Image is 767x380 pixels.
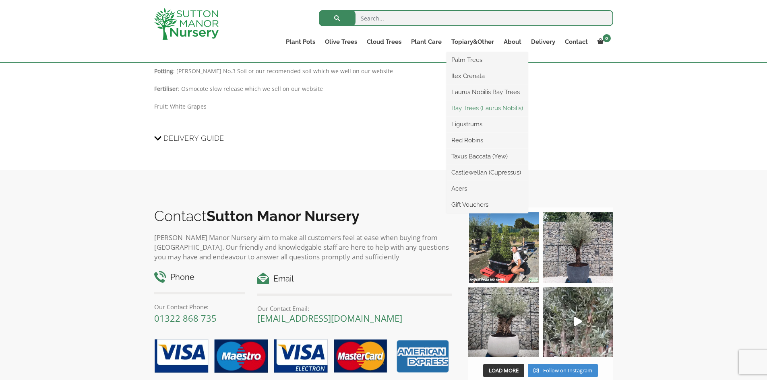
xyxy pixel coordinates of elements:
[483,364,524,378] button: Load More
[447,118,528,130] a: Ligustrums
[320,36,362,47] a: Olive Trees
[447,134,528,146] a: Red Robins
[154,84,613,94] p: : Osmocote slow release which we sell on our website
[447,150,528,162] a: Taxus Baccata (Yew)
[362,36,406,47] a: Cloud Trees
[468,287,539,357] img: Check out this beauty we potted at our nursery today ❤️‍🔥 A huge, ancient gnarled Olive tree plan...
[154,85,178,92] strong: Fertiliser
[154,8,219,40] img: logo
[526,36,560,47] a: Delivery
[406,36,447,47] a: Plant Care
[163,131,224,146] span: Delivery Guide
[593,36,613,47] a: 0
[154,207,452,224] h2: Contact
[154,233,452,262] p: [PERSON_NAME] Manor Nursery aim to make all customers feel at ease when buying from [GEOGRAPHIC_D...
[543,212,613,283] img: A beautiful multi-stem Spanish Olive tree potted in our luxurious fibre clay pots 😍😍
[319,10,613,26] input: Search...
[603,34,611,42] span: 0
[528,364,597,378] a: Instagram Follow on Instagram
[468,212,539,283] img: Our elegant & picturesque Angustifolia Cones are an exquisite addition to your Bay Tree collectio...
[533,368,539,374] svg: Instagram
[447,102,528,114] a: Bay Trees (Laurus Nobilis)
[447,36,499,47] a: Topiary&Other
[447,54,528,66] a: Palm Trees
[154,302,246,312] p: Our Contact Phone:
[207,207,360,224] b: Sutton Manor Nursery
[447,70,528,82] a: Ilex Crenata
[154,66,613,76] p: : [PERSON_NAME] No.3 Soil or our recomended soil which we well on our website
[154,312,217,324] a: 01322 868 735
[447,183,528,195] a: Acers
[154,271,246,283] h4: Phone
[489,367,519,374] span: Load More
[447,166,528,179] a: Castlewellan (Cupressus)
[499,36,526,47] a: About
[543,367,592,374] span: Follow on Instagram
[543,287,613,357] a: Play
[154,67,173,75] strong: Potting
[257,304,452,313] p: Our Contact Email:
[148,335,452,379] img: payment-options.png
[574,317,582,326] svg: Play
[257,273,452,285] h4: Email
[281,36,320,47] a: Plant Pots
[257,312,402,324] a: [EMAIL_ADDRESS][DOMAIN_NAME]
[543,287,613,357] img: New arrivals Monday morning of beautiful olive trees 🤩🤩 The weather is beautiful this summer, gre...
[560,36,593,47] a: Contact
[447,199,528,211] a: Gift Vouchers
[154,102,613,111] p: Fruit: White Grapes
[447,86,528,98] a: Laurus Nobilis Bay Trees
